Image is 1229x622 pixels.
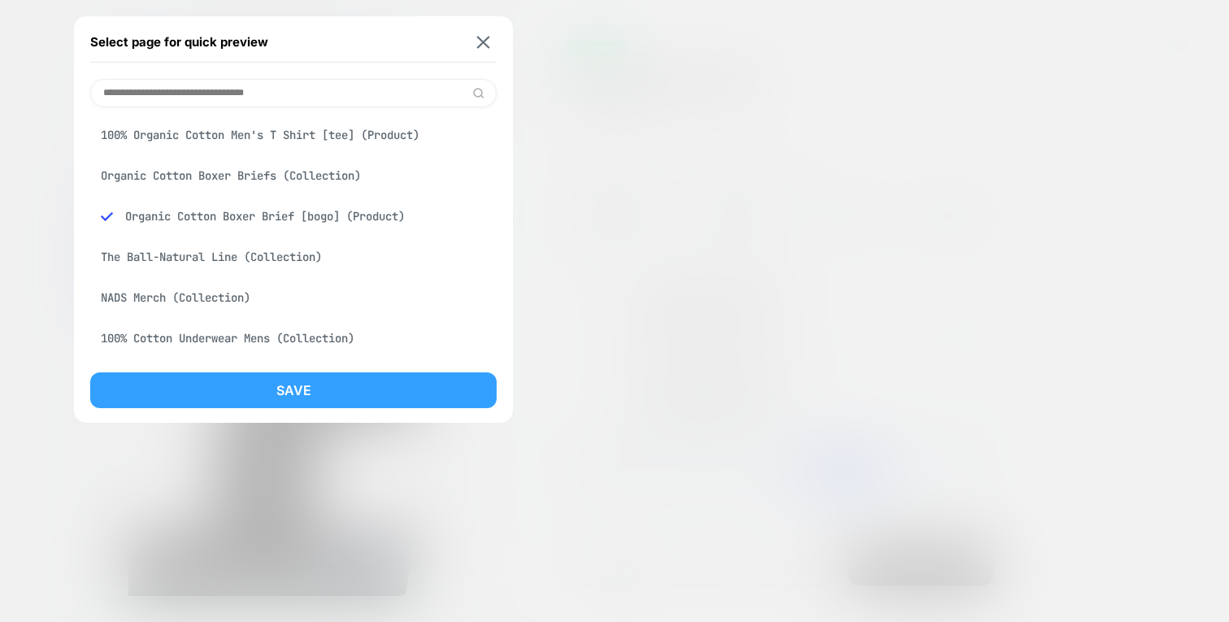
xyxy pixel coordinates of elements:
[90,160,497,191] div: Organic Cotton Boxer Briefs (Collection)
[101,211,113,223] img: blue checkmark
[90,282,497,313] div: NADS Merch (Collection)
[472,87,484,99] img: edit
[90,372,497,408] button: Save
[90,323,497,354] div: 100% Cotton Underwear Mens (Collection)
[90,120,497,150] div: 100% Organic Cotton Men's T Shirt [tee] (Product)
[90,241,497,272] div: The Ball-Natural Line (Collection)
[477,36,490,48] img: close
[90,201,497,232] div: Organic Cotton Boxer Brief [bogo] (Product)
[90,34,268,50] span: Select page for quick preview
[214,484,306,528] iframe: Gorgias live chat messenger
